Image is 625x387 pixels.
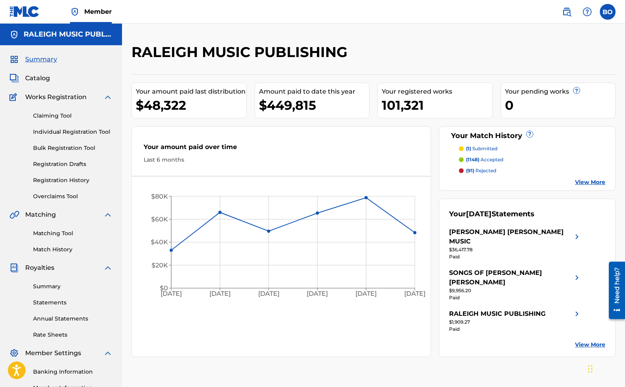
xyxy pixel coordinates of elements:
a: Statements [33,299,113,307]
img: MLC Logo [9,6,40,17]
span: (1) [466,146,471,151]
img: Top Rightsholder [70,7,80,17]
img: right chevron icon [572,309,582,319]
img: expand [103,348,113,358]
span: Summary [25,55,57,64]
img: right chevron icon [572,227,582,246]
div: Paid [449,294,582,301]
span: Member [84,7,112,16]
a: [PERSON_NAME] [PERSON_NAME] MUSICright chevron icon$36,417.78Paid [449,227,582,260]
div: Help [579,4,595,20]
tspan: $80K [151,193,168,200]
div: $1,909.27 [449,319,582,326]
a: Matching Tool [33,229,113,238]
img: Member Settings [9,348,19,358]
a: View More [575,178,605,186]
img: expand [103,92,113,102]
a: CatalogCatalog [9,74,50,83]
span: (91) [466,168,474,173]
span: ? [527,131,533,137]
a: SONGS OF [PERSON_NAME] [PERSON_NAME]right chevron icon$9,956.20Paid [449,268,582,301]
div: $449,815 [259,96,370,114]
div: Your pending works [505,87,616,96]
span: [DATE] [466,210,492,218]
a: Annual Statements [33,315,113,323]
tspan: [DATE] [307,290,328,297]
div: $9,956.20 [449,287,582,294]
div: Your Statements [449,209,534,219]
tspan: [DATE] [209,290,231,297]
p: submitted [466,145,497,152]
a: Match History [33,245,113,254]
div: User Menu [600,4,616,20]
img: help [582,7,592,17]
a: Claiming Tool [33,112,113,120]
a: Bulk Registration Tool [33,144,113,152]
a: Registration Drafts [33,160,113,168]
a: SummarySummary [9,55,57,64]
img: Accounts [9,30,19,39]
a: (1148) accepted [459,156,605,163]
div: Your amount paid last distribution [136,87,246,96]
img: right chevron icon [572,268,582,287]
div: Paid [449,326,582,333]
div: Your amount paid over time [144,142,419,156]
div: $48,322 [136,96,246,114]
span: (1148) [466,157,479,162]
h2: RALEIGH MUSIC PUBLISHING [131,43,351,61]
a: View More [575,341,605,349]
div: SONGS OF [PERSON_NAME] [PERSON_NAME] [449,268,572,287]
p: rejected [466,167,496,174]
div: 101,321 [382,96,492,114]
div: 0 [505,96,616,114]
span: Royalties [25,263,54,273]
img: expand [103,263,113,273]
a: Public Search [559,4,575,20]
div: Drag [588,357,593,381]
a: RALEIGH MUSIC PUBLISHINGright chevron icon$1,909.27Paid [449,309,582,333]
div: RALEIGH MUSIC PUBLISHING [449,309,545,319]
iframe: Resource Center [603,259,625,322]
tspan: $20K [152,262,168,269]
a: Individual Registration Tool [33,128,113,136]
img: Catalog [9,74,19,83]
a: Registration History [33,176,113,184]
span: Member Settings [25,348,81,358]
tspan: [DATE] [404,290,425,297]
div: Amount paid to date this year [259,87,370,96]
img: Summary [9,55,19,64]
img: expand [103,210,113,219]
div: [PERSON_NAME] [PERSON_NAME] MUSIC [449,227,572,246]
a: Summary [33,282,113,291]
a: (91) rejected [459,167,605,174]
div: Last 6 months [144,156,419,164]
img: Royalties [9,263,19,273]
span: Matching [25,210,56,219]
tspan: [DATE] [161,290,182,297]
span: Works Registration [25,92,87,102]
tspan: [DATE] [355,290,377,297]
div: Paid [449,253,582,260]
div: Your Match History [449,131,605,141]
iframe: Chat Widget [586,349,625,387]
div: Your registered works [382,87,492,96]
p: accepted [466,156,503,163]
tspan: [DATE] [258,290,279,297]
div: $36,417.78 [449,246,582,253]
img: search [562,7,571,17]
span: ? [573,87,580,94]
a: Rate Sheets [33,331,113,339]
span: Catalog [25,74,50,83]
img: Works Registration [9,92,20,102]
tspan: $60K [151,216,168,223]
a: (1) submitted [459,145,605,152]
tspan: $40K [151,238,168,246]
img: Matching [9,210,19,219]
h5: RALEIGH MUSIC PUBLISHING [24,30,113,39]
tspan: $0 [160,284,168,292]
a: Overclaims Tool [33,192,113,201]
a: Banking Information [33,368,113,376]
